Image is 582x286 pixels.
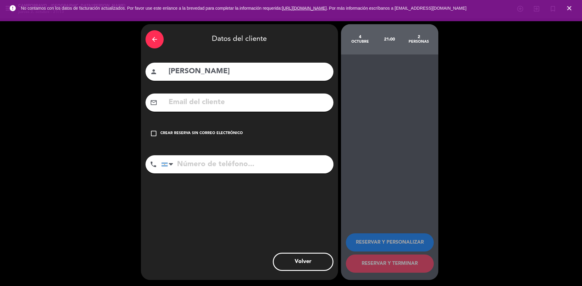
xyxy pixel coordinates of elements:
[346,35,375,39] div: 4
[150,99,157,106] i: mail_outline
[145,29,333,50] div: Datos del cliente
[404,35,433,39] div: 2
[168,65,329,78] input: Nombre del cliente
[21,6,467,11] span: No contamos con los datos de facturación actualizados. Por favor use este enlance a la brevedad p...
[404,39,433,44] div: personas
[282,6,327,11] a: [URL][DOMAIN_NAME]
[162,156,176,173] div: Argentina: +54
[160,130,243,136] div: Crear reserva sin correo electrónico
[161,155,333,173] input: Número de teléfono...
[346,233,434,251] button: RESERVAR Y PERSONALIZAR
[375,29,404,50] div: 21:00
[151,36,158,43] i: arrow_back
[9,5,16,12] i: error
[273,253,333,271] button: Volver
[346,39,375,44] div: octubre
[566,5,573,12] i: close
[150,130,157,137] i: check_box_outline_blank
[168,96,329,109] input: Email del cliente
[346,255,434,273] button: RESERVAR Y TERMINAR
[327,6,467,11] a: . Por más información escríbanos a [EMAIL_ADDRESS][DOMAIN_NAME]
[150,161,157,168] i: phone
[150,68,157,75] i: person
